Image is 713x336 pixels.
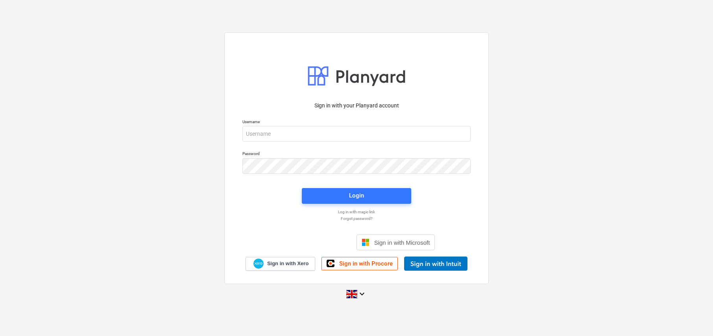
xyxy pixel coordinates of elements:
a: Forgot password? [238,216,475,221]
a: Log in with magic link [238,209,475,214]
input: Username [242,126,471,142]
iframe: Chat Widget [674,298,713,336]
i: keyboard_arrow_down [357,289,367,299]
p: Password [242,151,471,158]
a: Sign in with Xero [246,257,316,271]
button: Login [302,188,411,204]
img: Microsoft logo [362,238,369,246]
span: Sign in with Procore [339,260,393,267]
span: Sign in with Microsoft [374,239,430,246]
iframe: Sign in with Google Button [274,234,354,251]
span: Sign in with Xero [267,260,308,267]
div: Login [349,190,364,201]
p: Sign in with your Planyard account [242,102,471,110]
img: Xero logo [253,258,264,269]
a: Sign in with Procore [321,257,398,270]
p: Username [242,119,471,126]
